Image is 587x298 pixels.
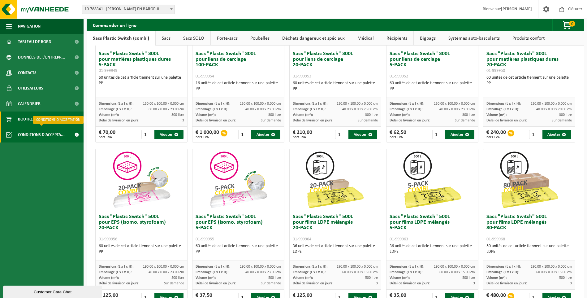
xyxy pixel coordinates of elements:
[261,282,281,285] span: Sur demande
[486,270,519,274] span: Emballage (L x l x H):
[486,107,519,111] span: Emballage (L x l x H):
[143,102,184,106] span: 130.00 x 100.00 x 0.000 cm
[293,243,378,255] div: 36 unités de cet article tiennent sur une palette
[337,265,378,269] span: 190.00 x 100.00 x 0.000 cm
[99,119,139,122] span: Délai de livraison en jours:
[486,102,521,106] span: Dimensions (L x l x H):
[99,270,132,274] span: Emballage (L x l x H):
[432,130,445,139] input: 1
[164,282,184,285] span: Sur demande
[293,119,333,122] span: Délai de livraison en jours:
[177,31,210,46] a: Sacs SOLO
[293,214,378,242] h3: Sacs "Plastic Switch" 500L pour films LDPE mélangés 20-PACK
[390,270,422,274] span: Emballage (L x l x H):
[244,31,276,46] a: Poubelles
[82,5,175,14] span: 10-788341 - ELIS NORD - MARCQ EN BAROEUL
[434,265,475,269] span: 190.00 x 100.00 x 0.000 cm
[455,119,475,122] span: Sur demande
[268,276,281,280] span: 500 litre
[390,74,408,79] span: 01-999952
[293,237,311,242] span: 01-999964
[293,81,378,92] div: 60 unités de cet article tiennent sur une palette
[414,31,442,46] a: Bigbags
[473,282,475,285] span: 3
[143,265,184,269] span: 190.00 x 100.00 x 0.000 cm
[87,19,143,31] h2: Commander en ligne
[211,31,244,46] a: Porte-sacs
[18,127,65,142] span: Conditions d'accepta...
[390,135,406,139] span: hors TVA
[293,276,313,280] span: Volume (m³):
[390,214,475,242] h3: Sacs "Plastic Switch" 500L pour films LDPE mélangés 5-PACK
[486,282,527,285] span: Délai de livraison en jours:
[196,130,219,139] div: € 1 000,00
[196,214,281,242] h3: Sacs "Plastic Switch" 500L pour EPS (isomo, styrofoam) 5-PACK
[445,130,474,139] button: Ajouter
[390,276,410,280] span: Volume (m³):
[293,102,327,106] span: Dimensions (L x l x H):
[99,249,184,255] div: PP
[559,276,572,280] span: 500 litre
[156,31,177,46] a: Sacs
[439,107,475,111] span: 40.00 x 0.00 x 23.00 cm
[462,113,475,117] span: 300 litre
[18,34,51,50] span: Tableau de bord
[196,102,230,106] span: Dimensions (L x l x H):
[390,107,422,111] span: Emballage (L x l x H):
[486,265,521,269] span: Dimensions (L x l x H):
[531,102,572,106] span: 130.00 x 100.00 x 0.000 cm
[18,112,55,127] span: Boutique en ligne
[304,149,366,211] img: 01-999964
[552,119,572,122] span: Sur demande
[149,270,184,274] span: 40.00 x 0.00 x 23.00 cm
[99,130,115,139] div: € 70,00
[486,249,572,255] div: LDPE
[434,102,475,106] span: 130.00 x 100.00 x 0.000 cm
[196,282,236,285] span: Délai de livraison en jours:
[261,119,281,122] span: Sur demande
[486,75,572,86] div: 60 unités de cet article tiennent sur une palette
[293,265,327,269] span: Dimensions (L x l x H):
[390,86,475,92] div: PP
[559,113,572,117] span: 300 litre
[358,119,378,122] span: Sur demande
[196,243,281,255] div: 60 unités de cet article tiennent sur une palette
[365,276,378,280] span: 500 litre
[529,130,542,139] input: 1
[462,276,475,280] span: 500 litre
[536,270,572,274] span: 60.00 x 0.00 x 15.00 cm
[293,107,326,111] span: Emballage (L x l x H):
[196,270,228,274] span: Emballage (L x l x H):
[268,113,281,117] span: 300 litre
[276,31,351,46] a: Déchets dangereux et spéciaux
[154,130,183,139] button: Ajouter
[498,149,560,211] img: 01-999968
[171,276,184,280] span: 500 litre
[196,249,281,255] div: PP
[390,102,424,106] span: Dimensions (L x l x H):
[390,51,475,79] h3: Sacs "Plastic Switch" 300L pour liens de cerclage 5-PACK
[196,81,281,92] div: 16 unités de cet article tiennent sur une palette
[376,282,378,285] span: 3
[18,50,65,65] span: Données de l'entrepr...
[99,107,132,111] span: Emballage (L x l x H):
[380,31,413,46] a: Récipients
[506,31,551,46] a: Produits confort
[486,130,506,139] div: € 240,00
[486,214,572,242] h3: Sacs "Plastic Switch" 500L pour films LDPE mélangés 80-PACK
[486,243,572,255] div: 50 unités de cet article tiennent sur une palette
[342,107,378,111] span: 40.00 x 0.00 x 23.00 cm
[293,51,378,79] h3: Sacs "Plastic Switch" 300L pour liens de cerclage 20-PACK
[99,68,117,73] span: 01-999949
[149,107,184,111] span: 60.00 x 0.00 x 23.00 cm
[196,86,281,92] div: PP
[240,265,281,269] span: 190.00 x 100.00 x 0.000 cm
[569,21,575,27] span: 0
[240,102,281,106] span: 130.00 x 100.00 x 0.000 cm
[82,5,175,14] span: 10-788341 - ELIS NORD - MARCQ EN BAROEUL
[99,276,119,280] span: Volume (m³):
[390,282,430,285] span: Délai de livraison en jours:
[390,81,475,92] div: 60 unités de cet article tiennent sur une palette
[196,237,214,242] span: 01-999955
